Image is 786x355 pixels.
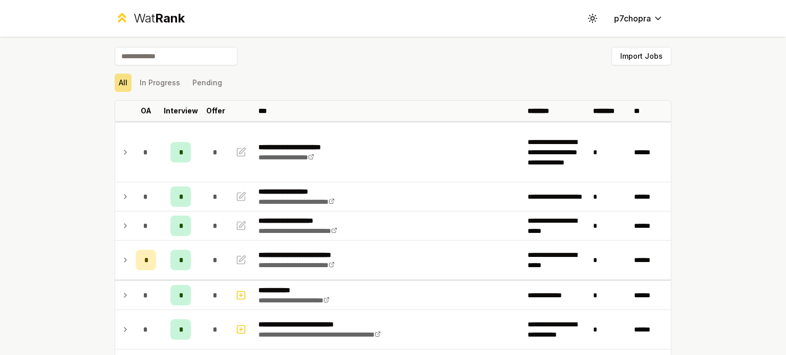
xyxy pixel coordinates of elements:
[136,74,184,92] button: In Progress
[614,12,651,25] span: p7chopra
[188,74,226,92] button: Pending
[115,10,185,27] a: WatRank
[164,106,198,116] p: Interview
[115,74,132,92] button: All
[141,106,151,116] p: OA
[612,47,671,65] button: Import Jobs
[606,9,671,28] button: p7chopra
[206,106,225,116] p: Offer
[155,11,185,26] span: Rank
[134,10,185,27] div: Wat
